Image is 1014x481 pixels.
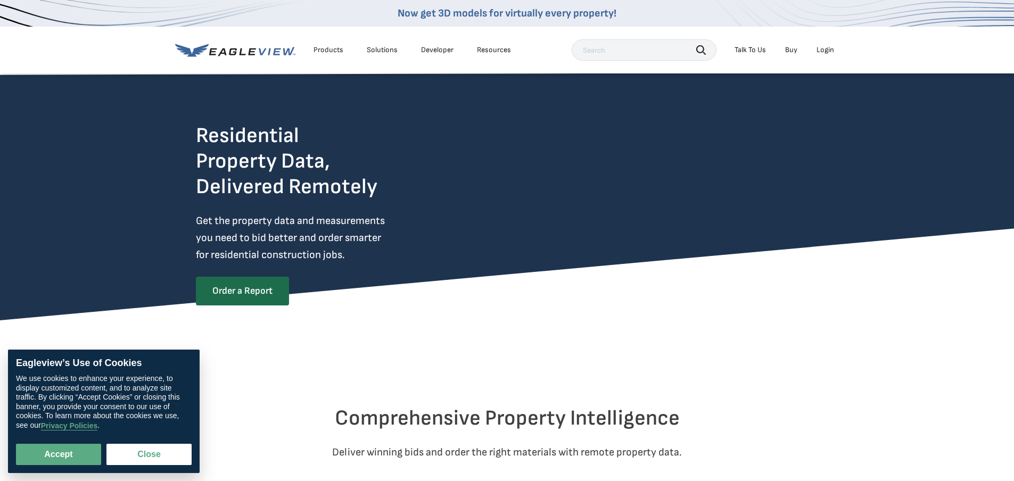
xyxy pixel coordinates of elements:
[16,444,101,465] button: Accept
[106,444,192,465] button: Close
[196,405,819,431] h2: Comprehensive Property Intelligence
[16,358,192,369] div: Eagleview’s Use of Cookies
[477,45,511,55] div: Resources
[314,45,343,55] div: Products
[735,45,766,55] div: Talk To Us
[572,39,716,61] input: Search
[41,421,98,430] a: Privacy Policies
[817,45,834,55] div: Login
[398,7,616,20] a: Now get 3D models for virtually every property!
[785,45,797,55] a: Buy
[196,212,429,263] p: Get the property data and measurements you need to bid better and order smarter for residential c...
[367,45,398,55] div: Solutions
[196,444,819,461] p: Deliver winning bids and order the right materials with remote property data.
[196,123,377,200] h2: Residential Property Data, Delivered Remotely
[16,375,192,430] div: We use cookies to enhance your experience, to display customized content, and to analyze site tra...
[421,45,454,55] a: Developer
[196,277,289,305] a: Order a Report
